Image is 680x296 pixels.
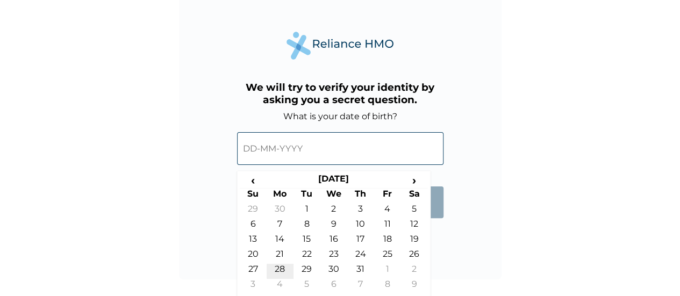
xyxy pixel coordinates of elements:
td: 27 [240,264,267,279]
td: 7 [347,279,374,294]
td: 29 [240,204,267,219]
td: 26 [401,249,428,264]
td: 19 [401,234,428,249]
td: 22 [294,249,320,264]
h3: We will try to verify your identity by asking you a secret question. [237,81,443,106]
td: 28 [267,264,294,279]
td: 25 [374,249,401,264]
td: 5 [401,204,428,219]
td: 30 [267,204,294,219]
td: 11 [374,219,401,234]
th: Mo [267,189,294,204]
th: Sa [401,189,428,204]
label: What is your date of birth? [283,111,397,121]
td: 30 [320,264,347,279]
td: 18 [374,234,401,249]
td: 9 [401,279,428,294]
td: 9 [320,219,347,234]
span: › [401,174,428,187]
th: Su [240,189,267,204]
td: 3 [240,279,267,294]
td: 21 [267,249,294,264]
td: 17 [347,234,374,249]
td: 14 [267,234,294,249]
th: Tu [294,189,320,204]
td: 8 [374,279,401,294]
td: 16 [320,234,347,249]
td: 6 [320,279,347,294]
th: Th [347,189,374,204]
th: [DATE] [267,174,401,189]
td: 1 [374,264,401,279]
td: 4 [374,204,401,219]
td: 13 [240,234,267,249]
input: DD-MM-YYYY [237,132,443,165]
td: 3 [347,204,374,219]
td: 12 [401,219,428,234]
span: ‹ [240,174,267,187]
td: 10 [347,219,374,234]
td: 7 [267,219,294,234]
td: 24 [347,249,374,264]
th: Fr [374,189,401,204]
td: 2 [320,204,347,219]
td: 8 [294,219,320,234]
img: Reliance Health's Logo [287,32,394,59]
th: We [320,189,347,204]
td: 15 [294,234,320,249]
td: 23 [320,249,347,264]
td: 31 [347,264,374,279]
td: 29 [294,264,320,279]
td: 5 [294,279,320,294]
td: 20 [240,249,267,264]
td: 6 [240,219,267,234]
td: 1 [294,204,320,219]
td: 2 [401,264,428,279]
td: 4 [267,279,294,294]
